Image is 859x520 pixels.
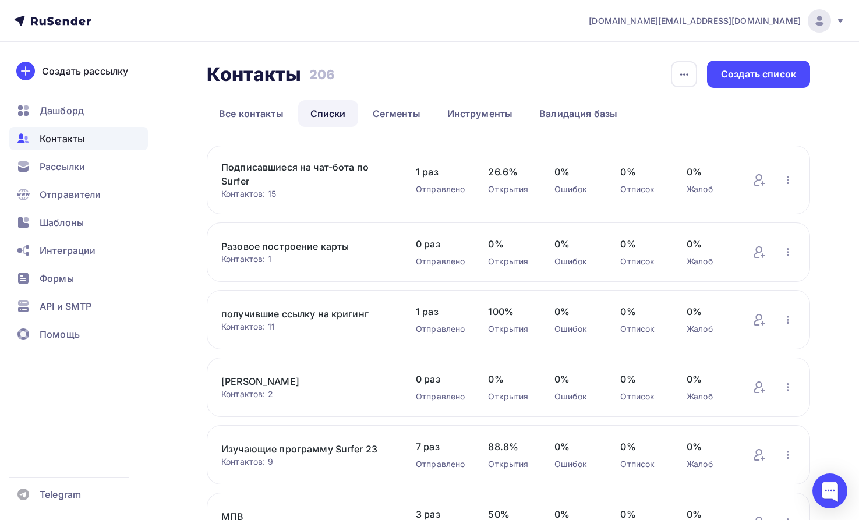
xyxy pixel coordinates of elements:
span: 100% [488,305,531,319]
a: Валидация базы [527,100,630,127]
span: Помощь [40,327,80,341]
a: Контакты [9,127,148,150]
div: Открытия [488,323,531,335]
div: Контактов: 1 [221,253,393,265]
span: 0% [687,237,730,251]
a: Все контакты [207,100,296,127]
a: Рассылки [9,155,148,178]
span: 0% [620,440,663,454]
span: 0 раз [416,372,465,386]
a: Отправители [9,183,148,206]
span: Отправители [40,188,101,201]
a: получившие ссылку на кригинг [221,307,393,321]
div: Открытия [488,458,531,470]
a: Списки [298,100,358,127]
span: 0% [620,372,663,386]
span: Интеграции [40,243,96,257]
div: Отписок [620,256,663,267]
div: Открытия [488,183,531,195]
span: 0% [488,372,531,386]
span: 26.6% [488,165,531,179]
span: Дашборд [40,104,84,118]
a: Разовое построение карты [221,239,393,253]
span: 1 раз [416,305,465,319]
div: Контактов: 9 [221,456,393,468]
div: Жалоб [687,256,730,267]
div: Жалоб [687,323,730,335]
div: Жалоб [687,391,730,402]
span: 0% [554,305,598,319]
a: Инструменты [435,100,525,127]
span: 0% [687,440,730,454]
div: Отписок [620,323,663,335]
span: Шаблоны [40,215,84,229]
div: Отправлено [416,256,465,267]
div: Жалоб [687,183,730,195]
div: Ошибок [554,323,598,335]
div: Отправлено [416,183,465,195]
div: Отправлено [416,391,465,402]
a: [DOMAIN_NAME][EMAIL_ADDRESS][DOMAIN_NAME] [589,9,845,33]
span: 7 раз [416,440,465,454]
a: Дашборд [9,99,148,122]
span: Рассылки [40,160,85,174]
span: 1 раз [416,165,465,179]
div: Жалоб [687,458,730,470]
h3: 206 [309,66,335,83]
span: API и SMTP [40,299,91,313]
span: 0% [687,372,730,386]
div: Создать рассылку [42,64,128,78]
div: Отправлено [416,323,465,335]
div: Ошибок [554,391,598,402]
span: Контакты [40,132,84,146]
a: Сегменты [360,100,433,127]
span: 0% [620,305,663,319]
span: Telegram [40,487,81,501]
a: [PERSON_NAME] [221,374,393,388]
div: Отписок [620,391,663,402]
a: Подписавшиеся на чат-бота по Surfer [221,160,393,188]
div: Отписок [620,458,663,470]
div: Контактов: 2 [221,388,393,400]
a: Изучающие программу Surfer 23 [221,442,393,456]
span: 0% [554,237,598,251]
div: Ошибок [554,458,598,470]
div: Открытия [488,256,531,267]
span: 0 раз [416,237,465,251]
span: 0% [554,372,598,386]
span: 0% [554,165,598,179]
span: 0% [554,440,598,454]
div: Ошибок [554,183,598,195]
a: Формы [9,267,148,290]
h2: Контакты [207,63,301,86]
span: 88.8% [488,440,531,454]
div: Ошибок [554,256,598,267]
div: Контактов: 11 [221,321,393,332]
span: 0% [687,305,730,319]
div: Отправлено [416,458,465,470]
span: 0% [687,165,730,179]
span: [DOMAIN_NAME][EMAIL_ADDRESS][DOMAIN_NAME] [589,15,801,27]
span: 0% [488,237,531,251]
span: 0% [620,165,663,179]
div: Отписок [620,183,663,195]
div: Создать список [721,68,796,81]
a: Шаблоны [9,211,148,234]
span: Формы [40,271,74,285]
div: Контактов: 15 [221,188,393,200]
span: 0% [620,237,663,251]
div: Открытия [488,391,531,402]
